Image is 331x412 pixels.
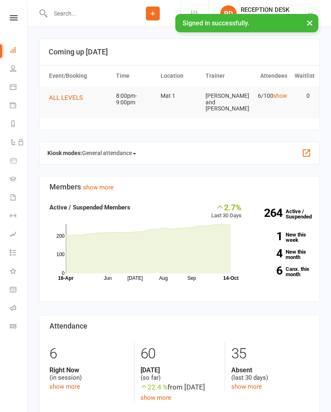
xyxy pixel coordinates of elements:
span: General attendance [82,146,136,160]
h3: Members [49,183,309,191]
a: show more [83,184,114,191]
div: 2.7% [211,203,242,212]
h3: Coming up [DATE] [49,48,310,56]
div: 6 [49,342,128,366]
a: show more [231,383,262,390]
strong: 264 [254,207,282,218]
strong: Active / Suspended Members [49,204,130,211]
a: show [273,92,287,99]
div: (so far) [141,366,219,382]
a: 4New this month [254,249,310,260]
th: Waitlist [291,65,313,86]
span: 22.4 % [141,383,168,391]
a: General attendance kiosk mode [10,281,28,299]
a: People [10,60,28,79]
a: Assessments [10,226,28,244]
td: 0 [291,86,313,106]
td: 6/100 [246,86,291,106]
strong: Absent [231,366,309,374]
a: show more [141,394,171,401]
strong: [DATE] [141,366,219,374]
th: Location [157,65,201,86]
a: 1New this week [254,232,310,243]
th: Attendees [246,65,291,86]
button: × [302,14,317,32]
th: Time [112,65,157,86]
div: from [DATE] [141,382,219,393]
a: What's New [10,263,28,281]
strong: 6 [254,265,282,276]
div: 35 [231,342,309,366]
a: Product Sales [10,152,28,171]
a: 6Canx. this month [254,266,310,277]
a: show more [49,383,80,390]
td: [PERSON_NAME] and [PERSON_NAME] [202,86,246,118]
a: Dashboard [10,42,28,60]
td: 8:00pm-9:00pm [112,86,157,112]
div: RD [220,5,237,22]
input: Search... [48,8,125,19]
div: Trinity BJJ Pty Ltd [241,14,289,21]
span: ALL LEVELS [49,94,83,101]
div: Last 30 Days [211,203,242,220]
h3: Attendance [49,322,309,330]
strong: 4 [254,248,282,259]
a: Payments [10,97,28,115]
td: Mat 1 [157,86,201,106]
th: Trainer [202,65,246,86]
a: 264Active / Suspended [250,203,316,225]
div: (in session) [49,366,128,382]
a: Roll call kiosk mode [10,299,28,318]
a: Reports [10,115,28,134]
th: Event/Booking [45,65,112,86]
div: 60 [141,342,219,366]
div: RECEPTION DESK [241,6,289,14]
strong: Kiosk modes: [47,150,82,156]
button: ALL LEVELS [49,93,89,103]
span: Signed in successfully. [183,19,249,27]
div: (last 30 days) [231,366,309,382]
strong: 1 [254,231,282,242]
a: Class kiosk mode [10,318,28,336]
a: Calendar [10,79,28,97]
strong: Right Now [49,366,128,374]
